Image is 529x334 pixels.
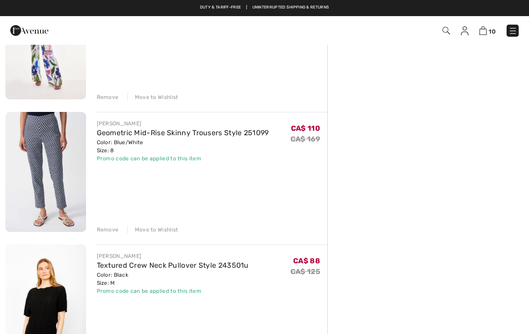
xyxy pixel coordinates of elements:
span: CA$ 88 [293,257,320,265]
span: 10 [489,28,496,35]
img: 1ère Avenue [10,21,48,39]
a: 10 [479,25,496,36]
s: CA$ 169 [291,135,320,143]
div: Move to Wishlist [127,93,178,101]
div: [PERSON_NAME] [97,252,249,260]
div: Promo code can be applied to this item [97,287,249,295]
img: Geometric Mid-Rise Skinny Trousers Style 251099 [5,112,86,232]
div: Remove [97,226,119,234]
div: [PERSON_NAME] [97,120,269,128]
a: Geometric Mid-Rise Skinny Trousers Style 251099 [97,128,269,137]
a: 1ère Avenue [10,26,48,34]
img: Search [442,27,450,34]
s: CA$ 125 [291,267,320,276]
img: Shopping Bag [479,26,487,35]
div: Remove [97,93,119,101]
img: My Info [461,26,468,35]
img: Menu [508,26,517,35]
div: Color: Blue/White Size: 8 [97,138,269,154]
div: Color: Black Size: M [97,271,249,287]
div: Promo code can be applied to this item [97,154,269,163]
a: Textured Crew Neck Pullover Style 243501u [97,261,249,270]
div: Move to Wishlist [127,226,178,234]
span: CA$ 110 [291,124,320,133]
